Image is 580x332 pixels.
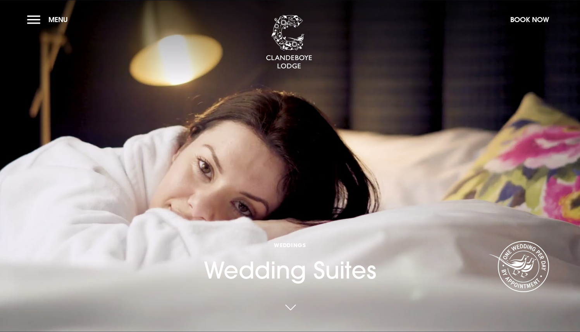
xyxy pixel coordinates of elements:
[27,11,72,28] button: Menu
[266,15,312,69] img: Clandeboye Lodge
[48,15,68,24] span: Menu
[506,11,553,28] button: Book Now
[204,241,376,284] h1: Wedding Suites
[204,241,376,249] span: Weddings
